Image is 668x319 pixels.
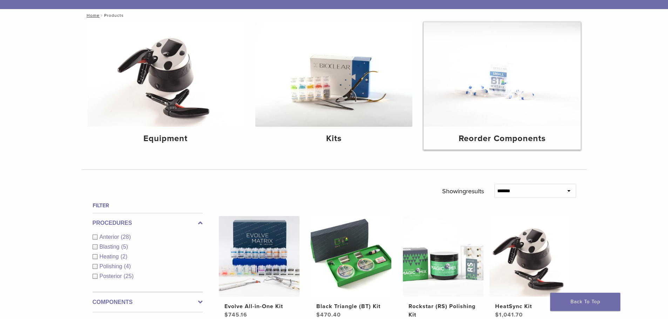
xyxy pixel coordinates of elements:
span: / [100,14,104,17]
span: (2) [121,254,128,259]
img: Black Triangle (BT) Kit [311,216,391,297]
img: Equipment [87,22,244,127]
h4: Kits [261,132,407,145]
label: Components [93,298,203,306]
h2: Evolve All-in-One Kit [224,302,294,311]
a: Back To Top [550,293,620,311]
h4: Reorder Components [429,132,575,145]
span: (5) [121,244,128,250]
h2: HeatSync Kit [495,302,565,311]
h4: Filter [93,201,203,210]
img: HeatSync Kit [490,216,570,297]
span: Anterior [100,234,121,240]
span: (25) [124,273,134,279]
span: $ [495,311,499,318]
h4: Equipment [93,132,239,145]
p: Showing results [442,184,484,199]
h2: Rockstar (RS) Polishing Kit [409,302,478,319]
a: Reorder Components [424,22,581,150]
label: Procedures [93,219,203,227]
h2: Black Triangle (BT) Kit [316,302,386,311]
span: Posterior [100,273,124,279]
span: Heating [100,254,121,259]
img: Rockstar (RS) Polishing Kit [403,216,484,297]
img: Evolve All-in-One Kit [219,216,299,297]
span: (28) [121,234,131,240]
img: Reorder Components [424,22,581,127]
a: Evolve All-in-One KitEvolve All-in-One Kit $745.16 [218,216,300,319]
a: HeatSync KitHeatSync Kit $1,041.70 [489,216,571,319]
span: $ [316,311,320,318]
nav: Products [82,9,587,22]
a: Kits [255,22,412,150]
bdi: 1,041.70 [495,311,523,318]
bdi: 745.16 [224,311,247,318]
img: Kits [255,22,412,127]
a: Home [85,13,100,18]
a: Black Triangle (BT) KitBlack Triangle (BT) Kit $470.40 [310,216,392,319]
span: $ [224,311,228,318]
span: Polishing [100,263,124,269]
span: Blasting [100,244,121,250]
a: Equipment [87,22,244,150]
bdi: 470.40 [316,311,341,318]
span: (4) [124,263,131,269]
